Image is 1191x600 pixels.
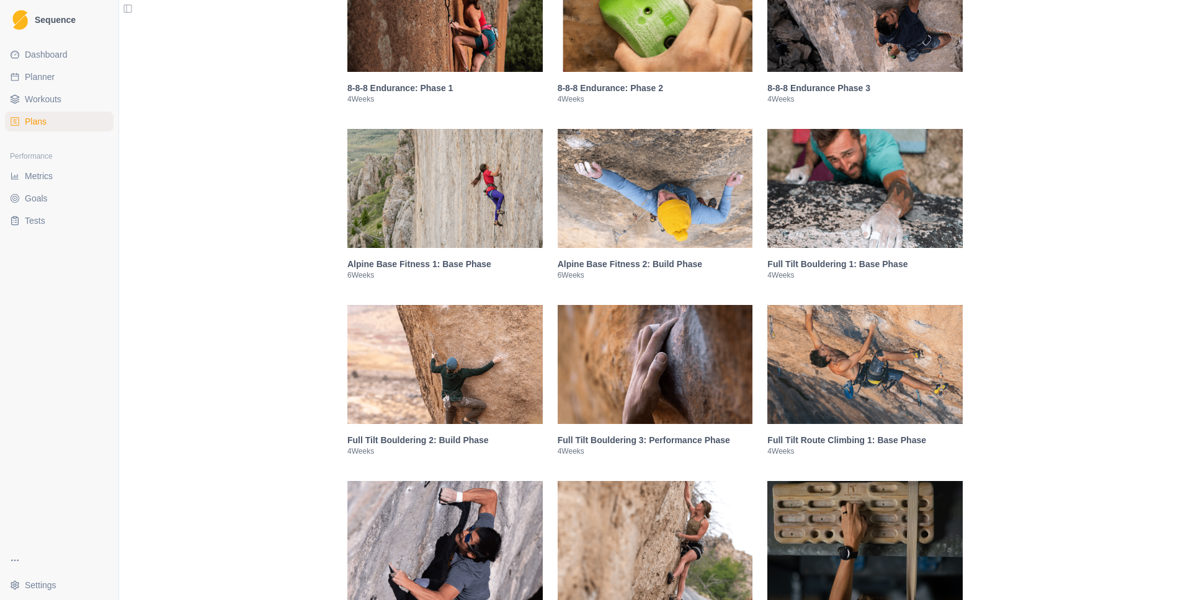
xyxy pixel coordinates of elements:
p: 4 Weeks [767,270,963,280]
img: Do Your First Pull-up: Phase 1 [767,481,963,600]
h3: Full Tilt Bouldering 1: Base Phase [767,258,963,270]
a: LogoSequence [5,5,114,35]
p: 4 Weeks [767,446,963,456]
img: Full Tilt Route Climbing 1: Base Phase [767,305,963,424]
img: Logo [12,10,28,30]
a: Workouts [5,89,114,109]
p: 4 Weeks [558,94,753,104]
img: Full Tilt Bouldering 1: Base Phase [767,129,963,248]
img: Full Tilt Route Climbing 3: Performance Phase [558,481,753,600]
span: Tests [25,214,45,227]
a: Metrics [5,166,114,186]
a: Goals [5,188,114,208]
div: Performance [5,146,114,166]
h3: Full Tilt Bouldering 2: Build Phase [347,434,543,446]
h3: Alpine Base Fitness 1: Base Phase [347,258,543,270]
span: Dashboard [25,48,68,61]
button: Settings [5,575,114,595]
p: 4 Weeks [767,94,963,104]
h3: Full Tilt Route Climbing 1: Base Phase [767,434,963,446]
p: 4 Weeks [347,446,543,456]
img: Alpine Base Fitness 1: Base Phase [347,129,543,248]
a: Plans [5,112,114,131]
p: 4 Weeks [347,94,543,104]
a: Planner [5,67,114,87]
h3: 8-8-8 Endurance Phase 3 [767,82,963,94]
img: Full Tilt Bouldering 2: Build Phase [347,305,543,424]
h3: 8-8-8 Endurance: Phase 2 [558,82,753,94]
a: Tests [5,211,114,231]
span: Workouts [25,93,61,105]
img: Full Tilt Bouldering 3: Performance Phase [558,305,753,424]
span: Metrics [25,170,53,182]
h3: Alpine Base Fitness 2: Build Phase [558,258,753,270]
h3: Full Tilt Bouldering 3: Performance Phase [558,434,753,446]
h3: 8-8-8 Endurance: Phase 1 [347,82,543,94]
a: Dashboard [5,45,114,64]
span: Sequence [35,15,76,24]
img: Alpine Base Fitness 2: Build Phase [558,129,753,248]
span: Goals [25,192,48,205]
p: 4 Weeks [558,446,753,456]
img: Full Tilt Route Climbing 2: Build Phase [347,481,543,600]
span: Plans [25,115,47,128]
p: 6 Weeks [347,270,543,280]
p: 6 Weeks [558,270,753,280]
span: Planner [25,71,55,83]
